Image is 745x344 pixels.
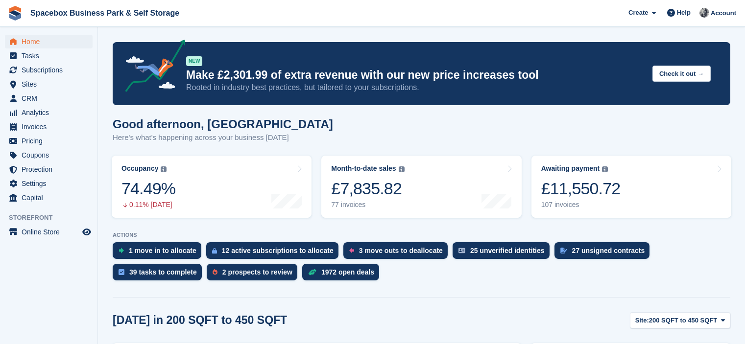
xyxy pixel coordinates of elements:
button: Check it out → [652,66,711,82]
a: menu [5,63,93,77]
a: menu [5,177,93,190]
a: menu [5,225,93,239]
a: menu [5,92,93,105]
img: task-75834270c22a3079a89374b754ae025e5fb1db73e45f91037f5363f120a921f8.svg [119,269,124,275]
a: 39 tasks to complete [113,264,207,285]
div: 25 unverified identities [470,247,545,254]
h1: Good afternoon, [GEOGRAPHIC_DATA] [113,117,333,131]
div: 39 tasks to complete [129,268,197,276]
img: active_subscription_to_allocate_icon-d502201f5373d7db506a760aba3b589e785aa758c864c3986d89f69b8ff3... [212,248,217,254]
img: SUDIPTA VIRMANI [699,8,709,18]
span: Analytics [22,106,80,119]
img: contract_signature_icon-13c848040528278c33f63329250d36e43548de30e8caae1d1a13099fd9432cc5.svg [560,248,567,253]
div: 1 move in to allocate [129,247,196,254]
img: stora-icon-8386f47178a22dfd0bd8f6a31ec36ba5ce8667c1dd55bd0f319d3a0aa187defe.svg [8,6,23,21]
a: 12 active subscriptions to allocate [206,242,343,264]
div: £11,550.72 [541,179,621,199]
span: Pricing [22,134,80,148]
span: Sites [22,77,80,91]
a: menu [5,106,93,119]
img: verify_identity-adf6edd0f0f0b5bbfe63781bf79b02c33cf7c696d77639b501bdc392416b5a36.svg [458,248,465,253]
div: NEW [186,56,202,66]
div: 27 unsigned contracts [572,247,645,254]
img: move_outs_to_deallocate_icon-f764333ba52eb49d3ac5e1228854f67142a1ed5810a6f6cc68b1a99e826820c5.svg [349,248,354,253]
div: 0.11% [DATE] [121,201,175,209]
a: menu [5,120,93,134]
span: Account [711,8,736,18]
a: menu [5,162,93,176]
a: 1972 open deals [302,264,384,285]
div: 1972 open deals [321,268,374,276]
span: Home [22,35,80,48]
span: Protection [22,162,80,176]
img: deal-1b604bf984904fb50ccaf53a9ad4b4a5d6e5aea283cecdc64d6e3604feb123c2.svg [308,269,316,275]
button: Site: 200 SQFT to 450 SQFT [630,312,730,328]
h2: [DATE] in 200 SQFT to 450 SQFT [113,314,287,327]
a: Awaiting payment £11,550.72 107 invoices [531,156,731,218]
img: price-adjustments-announcement-icon-8257ccfd72463d97f412b2fc003d46551f7dbcb40ab6d574587a9cd5c0d94... [117,40,186,95]
span: Online Store [22,225,80,239]
span: Site: [635,316,649,325]
a: menu [5,191,93,205]
a: 3 move outs to deallocate [343,242,453,264]
a: 25 unverified identities [453,242,554,264]
span: Settings [22,177,80,190]
span: Subscriptions [22,63,80,77]
p: Here's what's happening across your business [DATE] [113,132,333,143]
a: 27 unsigned contracts [554,242,655,264]
span: Capital [22,191,80,205]
img: icon-info-grey-7440780725fd019a000dd9b08b2336e03edf1995a4989e88bcd33f0948082b44.svg [399,166,405,172]
a: menu [5,134,93,148]
span: Storefront [9,213,97,223]
a: 2 prospects to review [207,264,302,285]
a: menu [5,49,93,63]
div: Occupancy [121,164,158,173]
span: Coupons [22,148,80,162]
a: 1 move in to allocate [113,242,206,264]
p: Rooted in industry best practices, but tailored to your subscriptions. [186,82,645,93]
div: 3 move outs to deallocate [359,247,443,254]
div: 77 invoices [331,201,404,209]
div: 74.49% [121,179,175,199]
div: 107 invoices [541,201,621,209]
img: move_ins_to_allocate_icon-fdf77a2bb77ea45bf5b3d319d69a93e2d87916cf1d5bf7949dd705db3b84f3ca.svg [119,248,124,253]
span: 200 SQFT to 450 SQFT [649,316,717,325]
img: icon-info-grey-7440780725fd019a000dd9b08b2336e03edf1995a4989e88bcd33f0948082b44.svg [602,166,608,172]
div: Awaiting payment [541,164,600,173]
a: Occupancy 74.49% 0.11% [DATE] [112,156,312,218]
img: prospect-51fa495bee0391a8d652442698ab0144808aea92771e9ea1ae160a38d050c398.svg [213,269,217,275]
div: £7,835.82 [331,179,404,199]
span: Tasks [22,49,80,63]
p: Make £2,301.99 of extra revenue with our new price increases tool [186,68,645,82]
div: 2 prospects to review [222,268,292,276]
a: menu [5,35,93,48]
a: Spacebox Business Park & Self Storage [26,5,183,21]
a: Month-to-date sales £7,835.82 77 invoices [321,156,521,218]
span: Create [628,8,648,18]
p: ACTIONS [113,232,730,238]
img: icon-info-grey-7440780725fd019a000dd9b08b2336e03edf1995a4989e88bcd33f0948082b44.svg [161,166,167,172]
a: menu [5,148,93,162]
div: 12 active subscriptions to allocate [222,247,334,254]
span: CRM [22,92,80,105]
span: Help [677,8,691,18]
a: Preview store [81,226,93,238]
span: Invoices [22,120,80,134]
a: menu [5,77,93,91]
div: Month-to-date sales [331,164,396,173]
